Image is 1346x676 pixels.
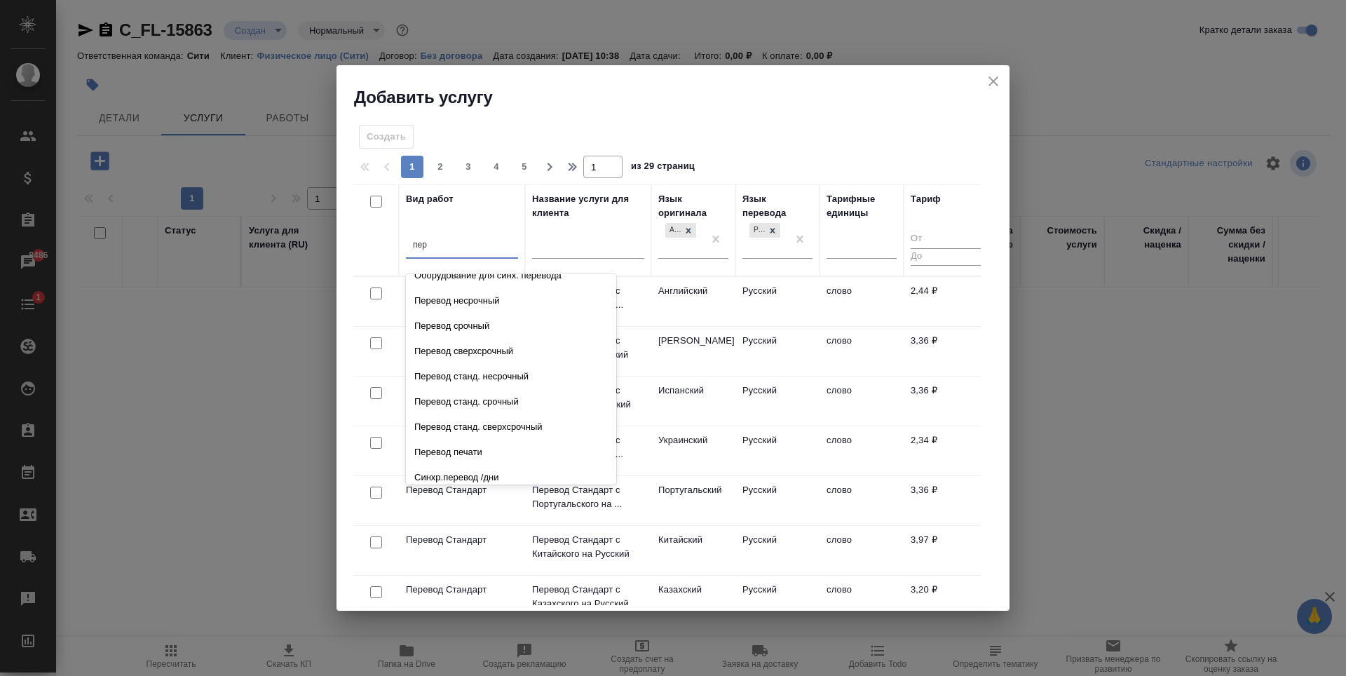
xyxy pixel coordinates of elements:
[651,526,735,575] td: Китайский
[735,476,820,525] td: Русский
[911,248,981,266] input: До
[904,576,988,625] td: 3,20 ₽
[735,327,820,376] td: Русский
[532,583,644,611] p: Перевод Стандарт с Казахского на Русский
[820,426,904,475] td: слово
[429,160,451,174] span: 2
[513,160,536,174] span: 5
[742,192,813,220] div: Язык перевода
[904,277,988,326] td: 2,44 ₽
[658,192,728,220] div: Язык оригинала
[406,288,616,313] div: Перевод несрочный
[406,364,616,389] div: Перевод станд. несрочный
[911,231,981,248] input: От
[820,526,904,575] td: слово
[904,526,988,575] td: 3,97 ₽
[904,327,988,376] td: 3,36 ₽
[735,426,820,475] td: Русский
[651,277,735,326] td: Английский
[904,426,988,475] td: 2,34 ₽
[406,465,616,490] div: Синхр.перевод /дни
[406,389,616,414] div: Перевод станд. срочный
[457,160,480,174] span: 3
[749,223,765,238] div: Русский
[429,156,451,178] button: 2
[820,377,904,426] td: слово
[651,476,735,525] td: Португальский
[735,277,820,326] td: Русский
[820,277,904,326] td: слово
[911,192,941,206] div: Тариф
[532,533,644,561] p: Перевод Стандарт с Китайского на Русский
[735,576,820,625] td: Русский
[406,483,518,497] p: Перевод Стандарт
[354,86,1009,109] h2: Добавить услугу
[904,377,988,426] td: 3,36 ₽
[651,576,735,625] td: Казахский
[485,156,508,178] button: 4
[406,440,616,465] div: Перевод печати
[532,483,644,511] p: Перевод Стандарт с Португальского на ...
[820,476,904,525] td: слово
[406,583,518,597] p: Перевод Стандарт
[983,71,1004,92] button: close
[820,576,904,625] td: слово
[485,160,508,174] span: 4
[651,377,735,426] td: Испанский
[904,476,988,525] td: 3,36 ₽
[532,192,644,220] div: Название услуги для клиента
[651,327,735,376] td: [PERSON_NAME]
[735,526,820,575] td: Русский
[665,223,681,238] div: Английский
[651,426,735,475] td: Украинский
[820,327,904,376] td: слово
[748,222,782,239] div: Русский
[457,156,480,178] button: 3
[406,414,616,440] div: Перевод станд. сверхсрочный
[406,263,616,288] div: Оборудование для синх. перевода
[513,156,536,178] button: 5
[631,158,695,178] span: из 29 страниц
[406,192,454,206] div: Вид работ
[406,313,616,339] div: Перевод срочный
[827,192,897,220] div: Тарифные единицы
[406,533,518,547] p: Перевод Стандарт
[664,222,698,239] div: Английский
[735,377,820,426] td: Русский
[406,339,616,364] div: Перевод сверхсрочный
